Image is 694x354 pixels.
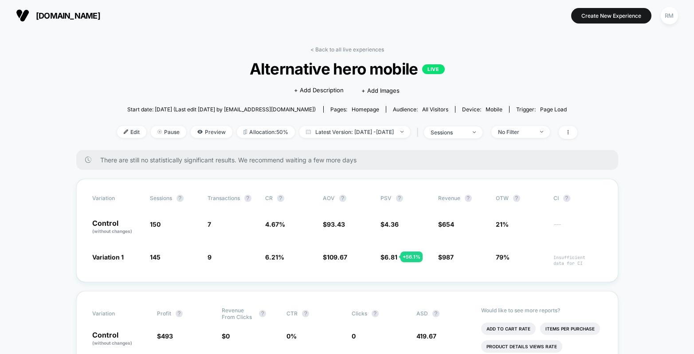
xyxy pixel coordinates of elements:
[161,332,173,340] span: 493
[416,332,436,340] span: 419.67
[473,131,476,133] img: end
[400,131,404,133] img: end
[92,307,141,320] span: Variation
[327,220,345,228] span: 93.43
[265,195,273,201] span: CR
[140,59,554,78] span: Alternative hero mobile
[481,323,536,335] li: Add To Cart Rate
[243,130,247,134] img: rebalance
[442,220,454,228] span: 654
[92,253,124,261] span: Variation 1
[339,195,346,202] button: ?
[496,220,509,228] span: 21%
[277,195,284,202] button: ?
[323,253,347,261] span: $
[396,195,403,202] button: ?
[323,195,335,201] span: AOV
[393,106,448,113] div: Audience:
[36,11,100,20] span: [DOMAIN_NAME]
[438,195,460,201] span: Revenue
[415,126,424,139] span: |
[481,307,602,314] p: Would like to see more reports?
[13,8,103,23] button: [DOMAIN_NAME]
[438,220,454,228] span: $
[416,310,428,317] span: ASD
[208,220,211,228] span: 7
[422,64,444,74] p: LIVE
[222,307,255,320] span: Revenue From Clicks
[157,310,171,317] span: Profit
[100,156,600,164] span: There are still no statistically significant results. We recommend waiting a few more days
[92,340,132,346] span: (without changes)
[432,310,439,317] button: ?
[400,252,423,262] div: + 56.1 %
[208,195,240,201] span: Transactions
[157,130,162,134] img: end
[571,8,651,24] button: Create New Experience
[352,310,367,317] span: Clicks
[176,310,183,317] button: ?
[150,253,161,261] span: 145
[540,106,567,113] span: Page Load
[286,332,297,340] span: 0 %
[496,253,510,261] span: 79%
[259,310,266,317] button: ?
[384,253,397,261] span: 6.81
[553,255,602,266] span: Insufficient data for CI
[294,86,344,95] span: + Add Description
[481,340,562,353] li: Product Details Views Rate
[265,220,285,228] span: 4.67 %
[244,195,251,202] button: ?
[486,106,502,113] span: mobile
[442,253,454,261] span: 987
[372,310,379,317] button: ?
[323,220,345,228] span: $
[127,106,316,113] span: Start date: [DATE] (Last edit [DATE] by [EMAIL_ADDRESS][DOMAIN_NAME])
[310,46,384,53] a: < Back to all live experiences
[431,129,466,136] div: sessions
[157,332,173,340] span: $
[299,126,410,138] span: Latest Version: [DATE] - [DATE]
[222,332,230,340] span: $
[352,332,356,340] span: 0
[540,323,600,335] li: Items Per Purchase
[306,130,311,134] img: calendar
[327,253,347,261] span: 109.67
[553,222,602,235] span: ---
[151,126,186,138] span: Pause
[380,253,397,261] span: $
[553,195,602,202] span: CI
[422,106,448,113] span: All Visitors
[117,126,146,138] span: Edit
[516,106,567,113] div: Trigger:
[286,310,298,317] span: CTR
[226,332,230,340] span: 0
[540,131,543,133] img: end
[150,195,172,201] span: Sessions
[92,220,141,235] p: Control
[563,195,570,202] button: ?
[150,220,161,228] span: 150
[265,253,284,261] span: 6.21 %
[658,7,681,25] button: RM
[352,106,379,113] span: homepage
[191,126,232,138] span: Preview
[237,126,295,138] span: Allocation: 50%
[16,9,29,22] img: Visually logo
[380,220,399,228] span: $
[496,195,545,202] span: OTW
[438,253,454,261] span: $
[208,253,212,261] span: 9
[176,195,184,202] button: ?
[384,220,399,228] span: 4.36
[92,228,132,234] span: (without changes)
[498,129,533,135] div: No Filter
[361,87,400,94] span: + Add Images
[455,106,509,113] span: Device:
[661,7,678,24] div: RM
[302,310,309,317] button: ?
[465,195,472,202] button: ?
[92,195,141,202] span: Variation
[330,106,379,113] div: Pages:
[380,195,392,201] span: PSV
